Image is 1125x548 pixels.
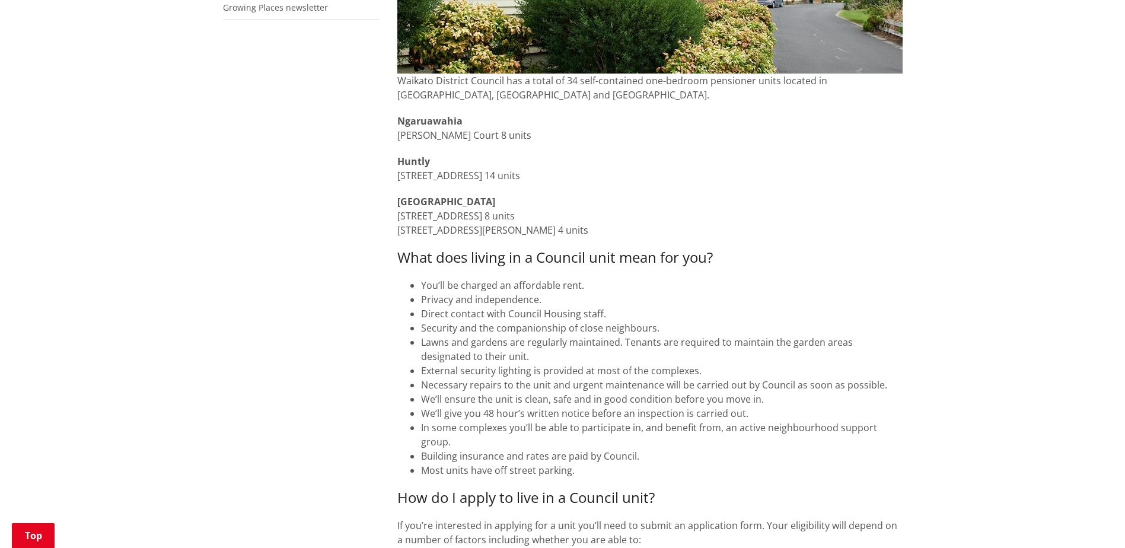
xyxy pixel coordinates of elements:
[421,278,903,292] li: You’ll be charged an affordable rent.
[397,155,430,168] strong: Huntly
[421,420,903,449] li: In some complexes you’ll be able to participate in, and benefit from, an active neighbourhood sup...
[397,114,463,128] strong: Ngaruawahia
[421,378,903,392] li: Necessary repairs to the unit and urgent maintenance will be carried out by Council as soon as po...
[397,114,903,142] p: [PERSON_NAME] Court 8 units
[397,489,903,506] h3: How do I apply to live in a Council unit?
[421,406,903,420] li: We’ll give you 48 hour’s written notice before an inspection is carried out.
[223,2,328,13] a: Growing Places newsletter
[421,307,903,321] li: Direct contact with Council Housing staff.
[421,463,903,477] li: Most units have off street parking.
[397,518,903,547] p: If you’re interested in applying for a unit you’ll need to submit an application form. Your eligi...
[421,321,903,335] li: Security and the companionship of close neighbours.
[12,523,55,548] a: Top
[397,195,495,208] strong: [GEOGRAPHIC_DATA]
[421,364,903,378] li: External security lighting is provided at most of the complexes.
[397,195,903,237] p: [STREET_ADDRESS] 8 units [STREET_ADDRESS][PERSON_NAME] 4 units
[397,154,903,183] p: [STREET_ADDRESS] 14 units
[421,292,903,307] li: Privacy and independence.
[421,392,903,406] li: We’ll ensure the unit is clean, safe and in good condition before you move in.
[421,449,903,463] li: Building insurance and rates are paid by Council.
[397,74,903,102] p: Waikato District Council has a total of 34 self-contained one-bedroom pensioner units located in ...
[397,249,903,266] h3: What does living in a Council unit mean for you?
[1070,498,1113,541] iframe: Messenger Launcher
[421,335,903,364] li: Lawns and gardens are regularly maintained. Tenants are required to maintain the garden areas des...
